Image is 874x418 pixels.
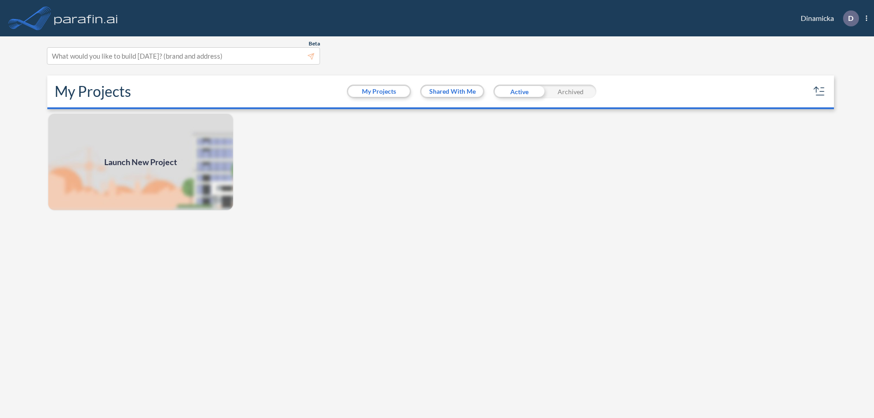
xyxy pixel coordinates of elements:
[47,113,234,211] img: add
[348,86,410,97] button: My Projects
[309,40,320,47] span: Beta
[52,9,120,27] img: logo
[545,85,596,98] div: Archived
[812,84,827,99] button: sort
[47,113,234,211] a: Launch New Project
[493,85,545,98] div: Active
[422,86,483,97] button: Shared With Me
[55,83,131,100] h2: My Projects
[104,156,177,168] span: Launch New Project
[787,10,867,26] div: Dinamicka
[848,14,854,22] p: D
